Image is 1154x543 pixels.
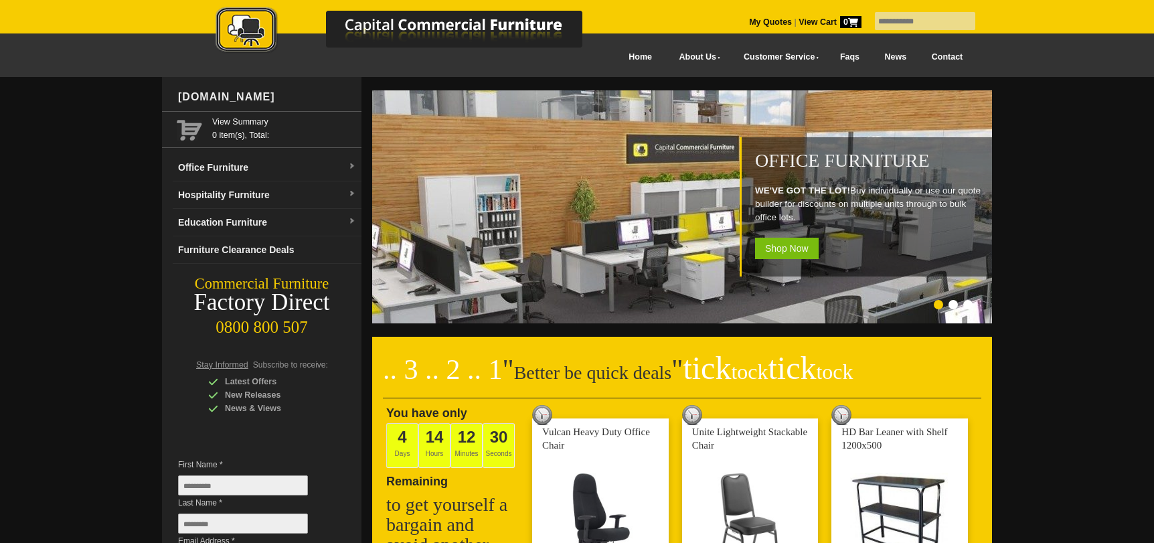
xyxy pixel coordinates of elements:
[162,275,361,293] div: Commercial Furniture
[418,423,450,468] span: Hours
[755,151,985,171] h1: Office Furniture
[450,423,483,468] span: Minutes
[799,17,861,27] strong: View Cart
[398,428,406,446] span: 4
[173,77,361,117] div: [DOMAIN_NAME]
[348,190,356,198] img: dropdown
[253,360,328,370] span: Subscribe to receive:
[840,16,861,28] span: 0
[749,17,792,27] a: My Quotes
[949,300,958,309] li: Page dot 2
[383,354,503,385] span: .. 3 .. 2 .. 1
[162,293,361,312] div: Factory Direct
[831,405,851,425] img: tick tock deal clock
[383,358,981,398] h2: Better be quick deals
[731,360,768,384] span: tock
[348,218,356,226] img: dropdown
[797,17,861,27] a: View Cart0
[503,354,514,385] span: "
[178,496,328,510] span: Last Name *
[348,163,356,171] img: dropdown
[872,42,919,72] a: News
[178,475,308,495] input: First Name *
[208,388,335,402] div: New Releases
[178,458,328,471] span: First Name *
[179,7,647,60] a: Capital Commercial Furniture Logo
[173,236,361,264] a: Furniture Clearance Deals
[173,209,361,236] a: Education Furnituredropdown
[162,311,361,337] div: 0800 800 507
[532,405,552,425] img: tick tock deal clock
[386,406,467,420] span: You have only
[179,7,647,56] img: Capital Commercial Furniture Logo
[816,360,853,384] span: tock
[683,350,853,386] span: tick tick
[173,154,361,181] a: Office Furnituredropdown
[963,300,973,309] li: Page dot 3
[919,42,975,72] a: Contact
[729,42,827,72] a: Customer Service
[212,115,356,140] span: 0 item(s), Total:
[934,300,943,309] li: Page dot 1
[372,316,995,325] a: Office Furniture WE'VE GOT THE LOT!Buy individually or use our quote builder for discounts on mul...
[426,428,444,446] span: 14
[386,423,418,468] span: Days
[458,428,476,446] span: 12
[665,42,729,72] a: About Us
[208,375,335,388] div: Latest Offers
[483,423,515,468] span: Seconds
[827,42,872,72] a: Faqs
[671,354,853,385] span: "
[212,115,356,129] a: View Summary
[755,184,985,224] p: Buy individually or use our quote builder for discounts on multiple units through to bulk office ...
[755,185,850,196] strong: WE'VE GOT THE LOT!
[372,90,995,323] img: Office Furniture
[178,514,308,534] input: Last Name *
[682,405,702,425] img: tick tock deal clock
[386,469,448,488] span: Remaining
[173,181,361,209] a: Hospitality Furnituredropdown
[196,360,248,370] span: Stay Informed
[490,428,508,446] span: 30
[755,238,819,259] span: Shop Now
[208,402,335,415] div: News & Views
